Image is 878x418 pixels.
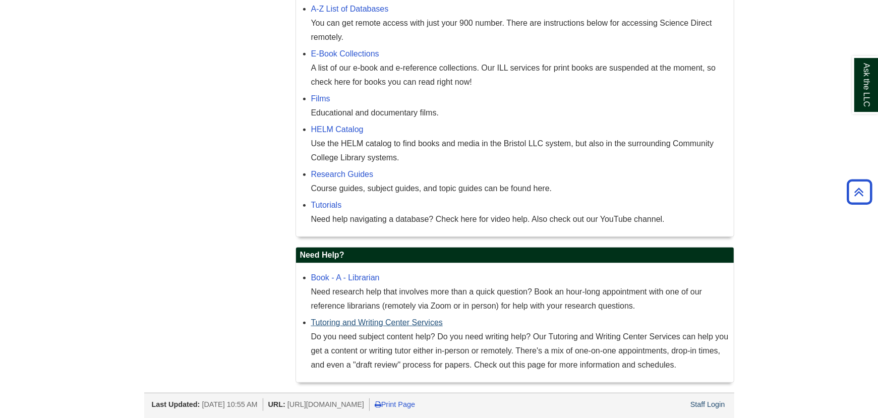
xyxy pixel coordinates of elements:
[152,400,200,408] span: Last Updated:
[311,137,729,165] div: Use the HELM catalog to find books and media in the Bristol LLC system, but also in the surroundi...
[287,400,364,408] span: [URL][DOMAIN_NAME]
[311,318,443,327] a: Tutoring and Writing Center Services
[375,400,415,408] a: Print Page
[311,212,729,226] div: Need help navigating a database? Check here for video help. Also check out our YouTube channel.
[311,61,729,89] div: A list of our e-book and e-reference collections. Our ILL services for print books are suspended ...
[690,400,725,408] a: Staff Login
[311,285,729,313] div: Need research help that involves more than a quick question? Book an hour-long appointment with o...
[311,106,729,120] div: Educational and documentary films.
[311,94,330,103] a: Films
[311,16,729,44] div: You can get remote access with just your 900 number. There are instructions below for accessing S...
[311,125,364,134] a: HELM Catalog
[311,330,729,372] div: Do you need subject content help? Do you need writing help? Our Tutoring and Writing Center Servi...
[311,182,729,196] div: Course guides, subject guides, and topic guides can be found here.
[268,400,285,408] span: URL:
[311,273,380,282] a: Book - A - Librarian
[311,49,379,58] a: E-Book Collections
[375,401,381,408] i: Print Page
[311,5,389,13] a: A-Z List of Databases
[311,170,374,178] a: Research Guides
[202,400,257,408] span: [DATE] 10:55 AM
[296,248,734,263] h2: Need Help?
[843,185,875,199] a: Back to Top
[311,201,342,209] a: Tutorials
